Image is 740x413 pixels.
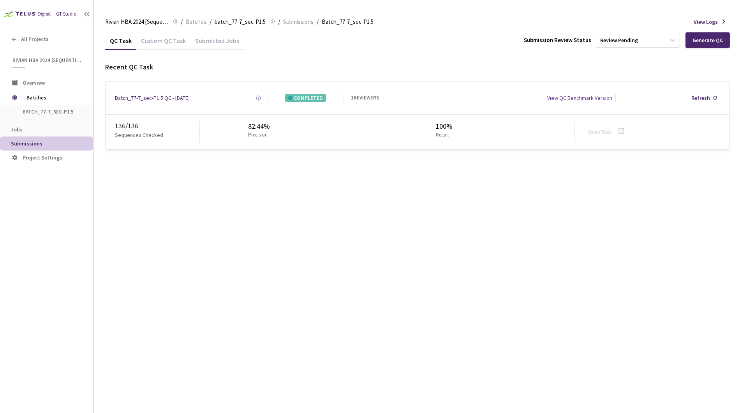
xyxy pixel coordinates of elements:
p: Recall [436,131,449,139]
p: Precision [248,131,268,139]
span: Submissions [11,140,42,147]
div: Custom QC Task [136,37,190,50]
div: 100% [436,121,453,131]
span: Rivian HBA 2024 [Sequential] [105,17,168,27]
div: QC Task [105,37,136,50]
span: View Logs [694,18,718,26]
span: Project Settings [23,154,62,161]
span: Batch_77-7_sec-P1.5 [322,17,374,27]
li: / [317,17,319,27]
div: Recent QC Task [105,62,730,72]
a: Open Task [587,128,612,135]
span: Batches [26,90,80,105]
li: / [181,17,183,27]
a: Batches [184,17,208,26]
li: / [278,17,280,27]
a: Batch_77-7_sec-P1.5 QC - [DATE] [115,94,190,102]
span: All Projects [21,36,49,43]
div: Submission Review Status [524,36,591,44]
span: Submissions [283,17,314,27]
li: / [210,17,211,27]
div: 136 / 136 [115,121,199,131]
a: Submissions [282,17,315,26]
div: 1 REVIEWERS [351,94,379,102]
p: Sequences Checked [115,131,163,139]
div: Generate QC [692,37,723,43]
span: Overview [23,79,45,86]
span: Rivian HBA 2024 [Sequential] [12,57,82,64]
div: View QC Benchmark Version [547,94,612,102]
span: batch_77-7_sec-P1.5 [215,17,266,27]
div: Review Pending [600,37,638,44]
span: Jobs [11,126,23,133]
span: Batches [186,17,206,27]
div: GT Studio [56,11,77,18]
div: Submitted Jobs [190,37,244,50]
div: 82.44% [248,121,271,131]
div: COMPLETED [285,94,326,102]
div: Refresh [691,94,710,102]
span: batch_77-7_sec-P1.5 [23,108,80,115]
